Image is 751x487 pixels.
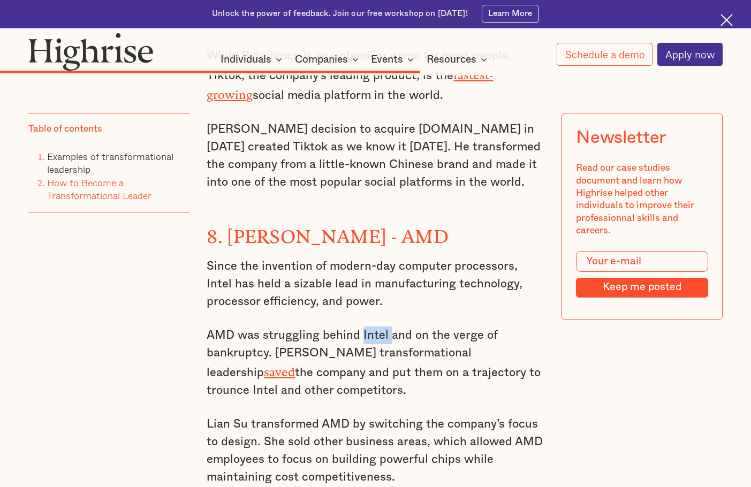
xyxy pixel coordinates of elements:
div: Individuals [221,53,285,66]
p: Lian Su transformed AMD by switching the company’s focus to design. She sold other business areas... [207,415,544,486]
a: Examples of transformational leadership [47,149,173,177]
p: [PERSON_NAME] decision to acquire [DOMAIN_NAME] in [DATE] created Tiktok as we know it [DATE]. He... [207,120,544,191]
img: Highrise logo [28,33,154,71]
strong: 8. [PERSON_NAME] - AMD [207,226,449,238]
img: Cross icon [720,14,733,26]
input: Your e-mail [576,250,708,271]
a: How to Become a Transformational Leader [47,175,151,202]
a: fastest-growing [207,69,493,96]
a: Apply now [657,43,723,66]
a: Learn More [482,5,539,23]
div: Companies [295,53,348,66]
div: Table of contents [28,123,102,135]
input: Keep me posted [576,278,708,298]
div: Unlock the power of feedback. Join our free workshop on [DATE]! [212,9,468,20]
div: Resources [427,53,490,66]
div: Newsletter [576,127,666,148]
div: Events [371,53,417,66]
div: Read our case studies document and learn how Highrise helped other individuals to improve their p... [576,162,708,237]
div: Resources [427,53,476,66]
a: saved [264,366,295,373]
p: AMD was struggling behind Intel and on the verge of bankruptcy. [PERSON_NAME] transformational le... [207,326,544,399]
a: Schedule a demo [557,43,653,66]
form: Modal Form [576,250,708,297]
div: Events [371,53,403,66]
div: Companies [295,53,362,66]
p: While Bytedance is an unfamiliar name for most people; Tiktok, the company’s leading product, is ... [207,47,544,104]
div: Individuals [221,53,271,66]
p: Since the invention of modern-day computer processors, Intel has held a sizable lead in manufactu... [207,257,544,310]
